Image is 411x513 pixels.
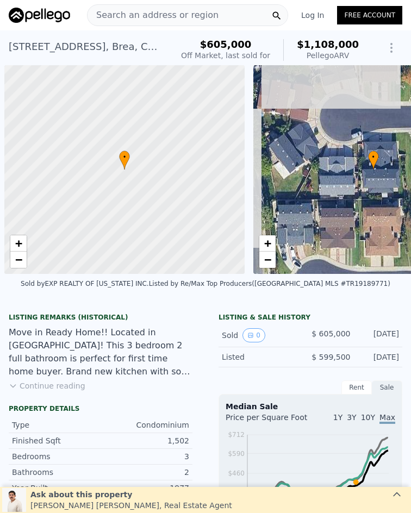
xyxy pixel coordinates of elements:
[228,450,245,458] tspan: $590
[12,483,101,493] div: Year Built
[12,467,101,478] div: Bathrooms
[9,313,192,322] div: Listing Remarks (Historical)
[21,280,149,287] div: Sold by EXP REALTY OF [US_STATE] INC .
[259,235,276,252] a: Zoom in
[226,412,310,429] div: Price per Square Foot
[9,380,85,391] button: Continue reading
[361,413,375,422] span: 10Y
[333,413,342,422] span: 1Y
[297,50,359,61] div: Pellego ARV
[226,401,395,412] div: Median Sale
[30,500,232,511] div: [PERSON_NAME] [PERSON_NAME] , Real Estate Agent
[101,467,189,478] div: 2
[219,313,402,324] div: LISTING & SALE HISTORY
[259,252,276,268] a: Zoom out
[9,8,70,23] img: Pellego
[15,236,22,250] span: +
[381,37,402,59] button: Show Options
[368,152,379,162] span: •
[341,380,372,395] div: Rent
[10,252,27,268] a: Zoom out
[30,489,232,500] div: Ask about this property
[9,326,192,378] div: Move in Ready Home!! Located in [GEOGRAPHIC_DATA]! This 3 bedroom 2 full bathroom is perfect for ...
[337,6,402,24] a: Free Account
[149,280,390,287] div: Listed by Re/Max Top Producers ([GEOGRAPHIC_DATA] MLS #TR19189771)
[181,50,270,61] div: Off Market, last sold for
[9,404,192,413] div: Property details
[10,235,27,252] a: Zoom in
[12,451,101,462] div: Bedrooms
[101,483,189,493] div: 1977
[242,328,265,342] button: View historical data
[359,352,400,362] div: [DATE]
[264,236,271,250] span: +
[101,451,189,462] div: 3
[9,39,164,54] div: [STREET_ADDRESS] , Brea , CA 92821
[368,151,379,170] div: •
[119,152,130,162] span: •
[372,380,402,395] div: Sale
[379,413,395,424] span: Max
[2,488,26,512] img: Leo Gutierrez
[119,151,130,170] div: •
[264,253,271,266] span: −
[359,328,400,342] div: [DATE]
[101,420,189,430] div: Condominium
[288,10,337,21] a: Log In
[297,39,359,50] span: $1,108,000
[15,253,22,266] span: −
[312,353,350,361] span: $ 599,500
[222,328,302,342] div: Sold
[228,470,245,477] tspan: $460
[88,9,219,22] span: Search an address or region
[12,420,101,430] div: Type
[101,435,189,446] div: 1,502
[12,435,101,446] div: Finished Sqft
[200,39,252,50] span: $605,000
[222,352,302,362] div: Listed
[228,431,245,439] tspan: $712
[312,329,350,338] span: $ 605,000
[347,413,356,422] span: 3Y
